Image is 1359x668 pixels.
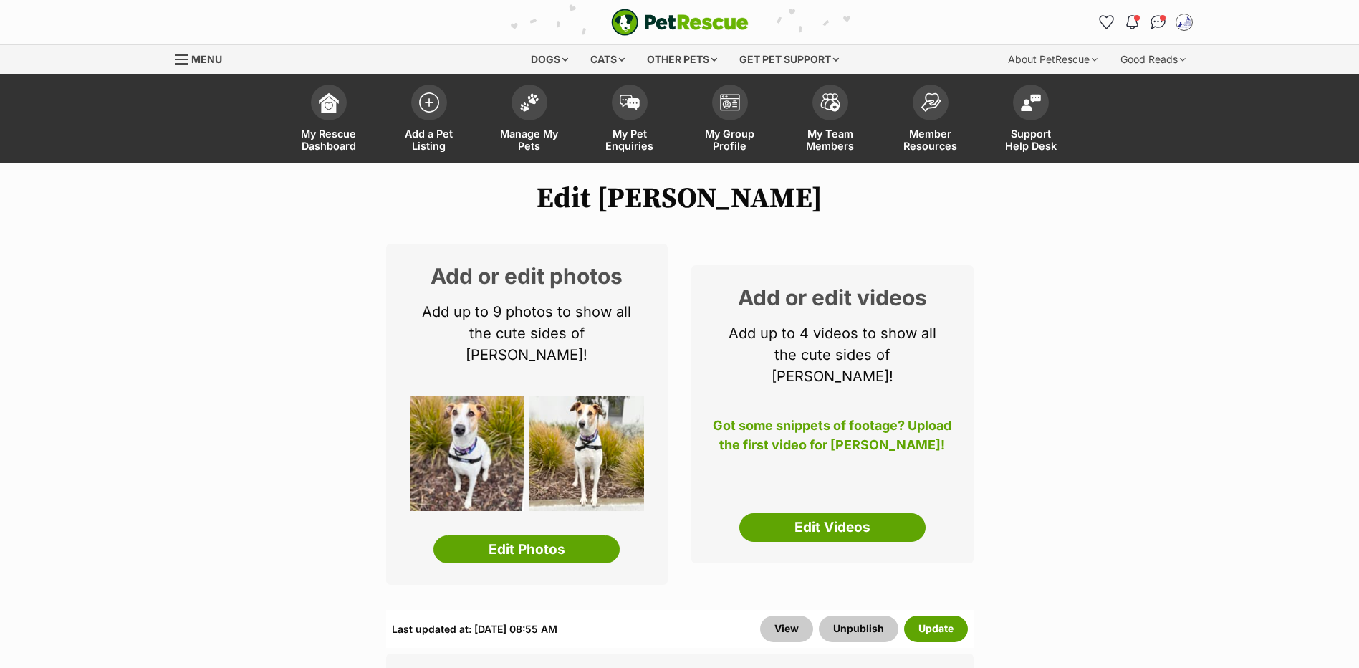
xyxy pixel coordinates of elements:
[713,287,952,308] h2: Add or edit videos
[981,77,1081,163] a: Support Help Desk
[319,92,339,113] img: dashboard-icon-eb2f2d2d3e046f16d808141f083e7271f6b2e854fb5c12c21221c1fb7104beca.svg
[998,45,1108,74] div: About PetRescue
[819,616,898,641] button: Unpublish
[1095,11,1196,34] ul: Account quick links
[1147,11,1170,34] a: Conversations
[408,265,647,287] h2: Add or edit photos
[739,513,926,542] a: Edit Videos
[820,93,840,112] img: team-members-icon-5396bd8760b3fe7c0b43da4ab00e1e3bb1a5d9ba89233759b79545d2d3fc5d0d.svg
[519,93,539,112] img: manage-my-pets-icon-02211641906a0b7f246fdf0571729dbe1e7629f14944591b6c1af311fb30b64b.svg
[433,535,620,564] a: Edit Photos
[175,45,232,71] a: Menu
[1110,45,1196,74] div: Good Reads
[904,616,968,641] button: Update
[720,94,740,111] img: group-profile-icon-3fa3cf56718a62981997c0bc7e787c4b2cf8bcc04b72c1350f741eb67cf2f40e.svg
[521,45,578,74] div: Dogs
[611,9,749,36] a: PetRescue
[898,128,963,152] span: Member Resources
[1151,15,1166,29] img: chat-41dd97257d64d25036548639549fe6c8038ab92f7586957e7f3b1b290dea8141.svg
[397,128,461,152] span: Add a Pet Listing
[279,77,379,163] a: My Rescue Dashboard
[297,128,361,152] span: My Rescue Dashboard
[921,92,941,112] img: member-resources-icon-8e73f808a243e03378d46382f2149f9095a855e16c252ad45f914b54edf8863c.svg
[620,95,640,110] img: pet-enquiries-icon-7e3ad2cf08bfb03b45e93fb7055b45f3efa6380592205ae92323e6603595dc1f.svg
[1095,11,1118,34] a: Favourites
[580,45,635,74] div: Cats
[379,77,479,163] a: Add a Pet Listing
[1021,94,1041,111] img: help-desk-icon-fdf02630f3aa405de69fd3d07c3f3aa587a6932b1a1747fa1d2bba05be0121f9.svg
[999,128,1063,152] span: Support Help Desk
[1173,11,1196,34] button: My account
[729,45,849,74] div: Get pet support
[419,92,439,113] img: add-pet-listing-icon-0afa8454b4691262ce3f59096e99ab1cd57d4a30225e0717b998d2c9b9846f56.svg
[1121,11,1144,34] button: Notifications
[1126,15,1138,29] img: notifications-46538b983faf8c2785f20acdc204bb7945ddae34d4c08c2a6579f10ce5e182be.svg
[698,128,762,152] span: My Group Profile
[780,77,880,163] a: My Team Members
[713,416,952,463] p: Got some snippets of footage? Upload the first video for [PERSON_NAME]!
[1177,15,1191,29] img: Shelter Staff profile pic
[637,45,727,74] div: Other pets
[597,128,662,152] span: My Pet Enquiries
[191,53,222,65] span: Menu
[580,77,680,163] a: My Pet Enquiries
[611,9,749,36] img: logo-e224e6f780fb5917bec1dbf3a21bbac754714ae5b6737aabdf751b685950b380.svg
[798,128,863,152] span: My Team Members
[680,77,780,163] a: My Group Profile
[713,323,952,387] p: Add up to 4 videos to show all the cute sides of [PERSON_NAME]!
[880,77,981,163] a: Member Resources
[760,616,813,641] a: View
[408,301,647,366] p: Add up to 9 photos to show all the cute sides of [PERSON_NAME]!
[479,77,580,163] a: Manage My Pets
[497,128,562,152] span: Manage My Pets
[392,616,557,641] div: Last updated at: [DATE] 08:55 AM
